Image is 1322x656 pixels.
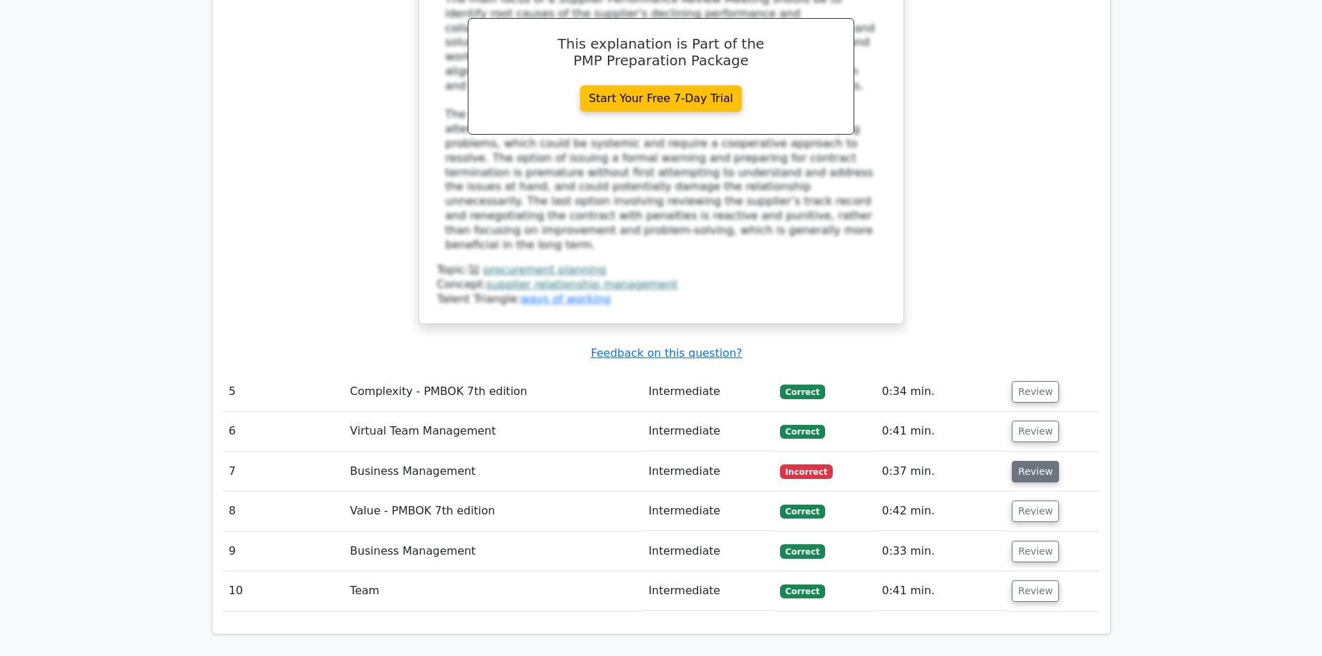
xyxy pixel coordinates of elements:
[437,263,885,278] div: Topic:
[876,532,1007,571] td: 0:33 min.
[1012,580,1059,602] button: Review
[223,372,345,412] td: 5
[643,571,774,611] td: Intermediate
[876,372,1007,412] td: 0:34 min.
[1012,501,1059,522] button: Review
[344,491,643,531] td: Value - PMBOK 7th edition
[876,571,1007,611] td: 0:41 min.
[780,584,825,598] span: Correct
[780,425,825,439] span: Correct
[520,292,611,305] a: ways of working
[643,452,774,491] td: Intermediate
[223,491,345,531] td: 8
[344,372,643,412] td: Complexity - PMBOK 7th edition
[780,464,833,478] span: Incorrect
[643,532,774,571] td: Intermediate
[344,412,643,451] td: Virtual Team Management
[876,452,1007,491] td: 0:37 min.
[876,491,1007,531] td: 0:42 min.
[643,491,774,531] td: Intermediate
[1012,541,1059,562] button: Review
[1012,421,1059,442] button: Review
[223,532,345,571] td: 9
[780,544,825,558] span: Correct
[643,412,774,451] td: Intermediate
[437,278,885,292] div: Concept:
[223,571,345,611] td: 10
[344,532,643,571] td: Business Management
[486,278,678,291] a: supplier relationship management
[780,505,825,519] span: Correct
[344,571,643,611] td: Team
[344,452,643,491] td: Business Management
[223,452,345,491] td: 7
[1012,381,1059,403] button: Review
[876,412,1007,451] td: 0:41 min.
[580,85,743,112] a: Start Your Free 7-Day Trial
[483,263,607,276] a: procurement planning
[223,412,345,451] td: 6
[591,346,742,360] a: Feedback on this question?
[780,385,825,398] span: Correct
[643,372,774,412] td: Intermediate
[1012,461,1059,482] button: Review
[437,263,885,306] div: Talent Triangle:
